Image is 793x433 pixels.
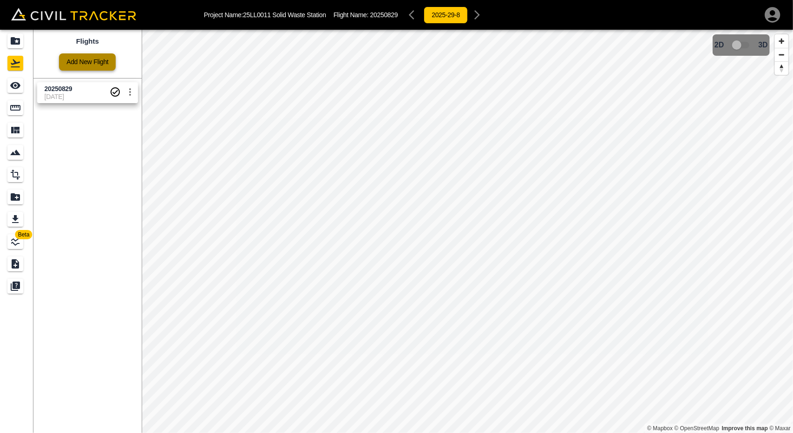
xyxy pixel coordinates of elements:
[714,41,724,49] span: 2D
[142,30,793,433] canvas: Map
[675,425,720,432] a: OpenStreetMap
[204,11,326,19] p: Project Name: 25LL0011 Solid Waste Station
[775,61,788,75] button: Reset bearing to north
[424,7,468,24] button: 2025-29-8
[11,8,136,21] img: Civil Tracker
[722,425,768,432] a: Map feedback
[769,425,791,432] a: Maxar
[728,36,755,54] span: 3D model not uploaded yet
[775,34,788,48] button: Zoom in
[759,41,768,49] span: 3D
[370,11,398,19] span: 20250829
[647,425,673,432] a: Mapbox
[775,48,788,61] button: Zoom out
[334,11,398,19] p: Flight Name:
